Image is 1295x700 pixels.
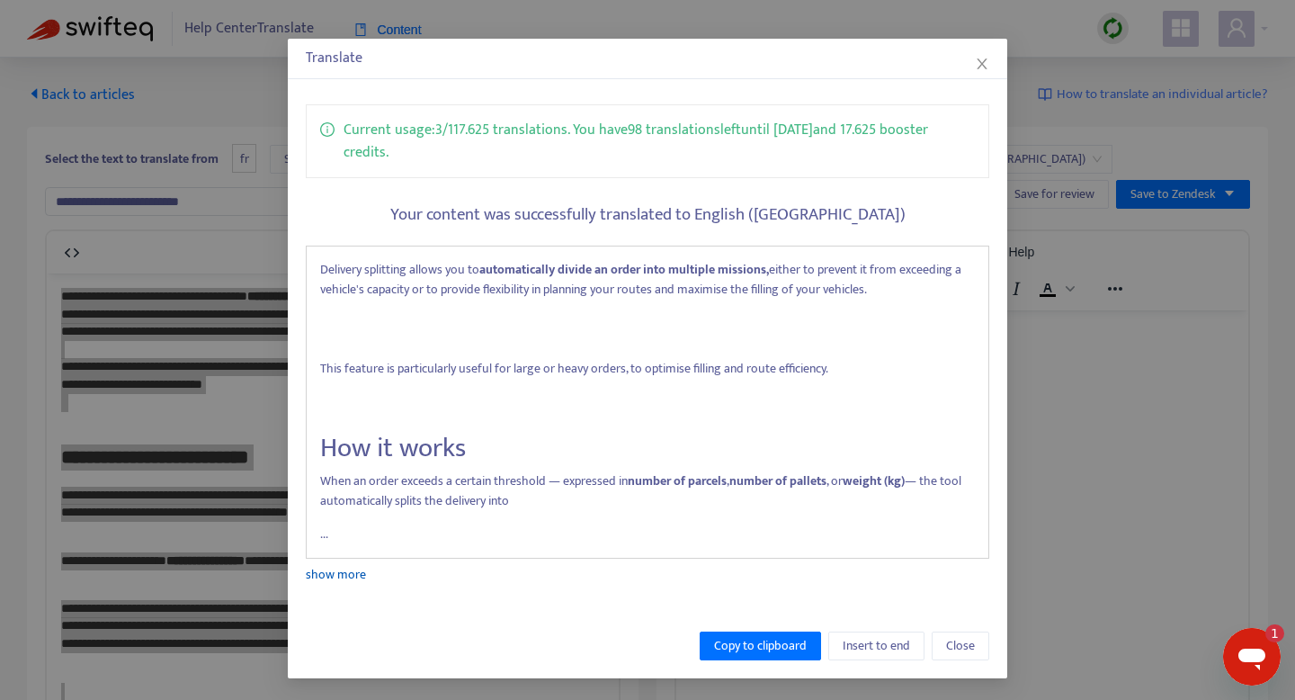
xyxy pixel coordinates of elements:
button: Copy to clipboard [700,632,821,660]
iframe: Nombre de messages non lus [1248,624,1284,642]
iframe: Bouton de lancement de la fenêtre de messagerie, 1 message non lu [1223,628,1281,686]
button: Insert to end [828,632,924,660]
p: Current usage: 3 / 117.625 translations . You have 98 translations left until [DATE] and 17.625 b... [344,119,975,164]
span: Copy to clipboard [714,636,807,656]
body: Rich Text Area. Press ALT-0 for help. [14,14,558,32]
div: ... [306,246,989,559]
strong: number of pallets [729,471,826,491]
span: info-circle [320,119,335,137]
div: Translate [306,48,989,69]
a: show more [306,564,366,585]
span: Close [946,636,975,656]
h2: How it works [320,432,975,464]
button: Close [932,632,989,660]
button: Close [972,54,992,74]
span: close [975,57,989,71]
p: Delivery splitting allows you to either to prevent it from exceeding a vehicle's capacity or to p... [320,260,975,418]
strong: weight (kg) [843,471,905,491]
p: When an order exceeds a certain threshold — expressed in , , or — the tool automatically splits t... [320,471,975,511]
h5: Your content was successfully translated to English ([GEOGRAPHIC_DATA]) [306,205,989,226]
span: Insert to end [843,636,910,656]
strong: automatically divide an order into multiple missions, [479,259,769,280]
strong: number of parcels [628,471,727,491]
